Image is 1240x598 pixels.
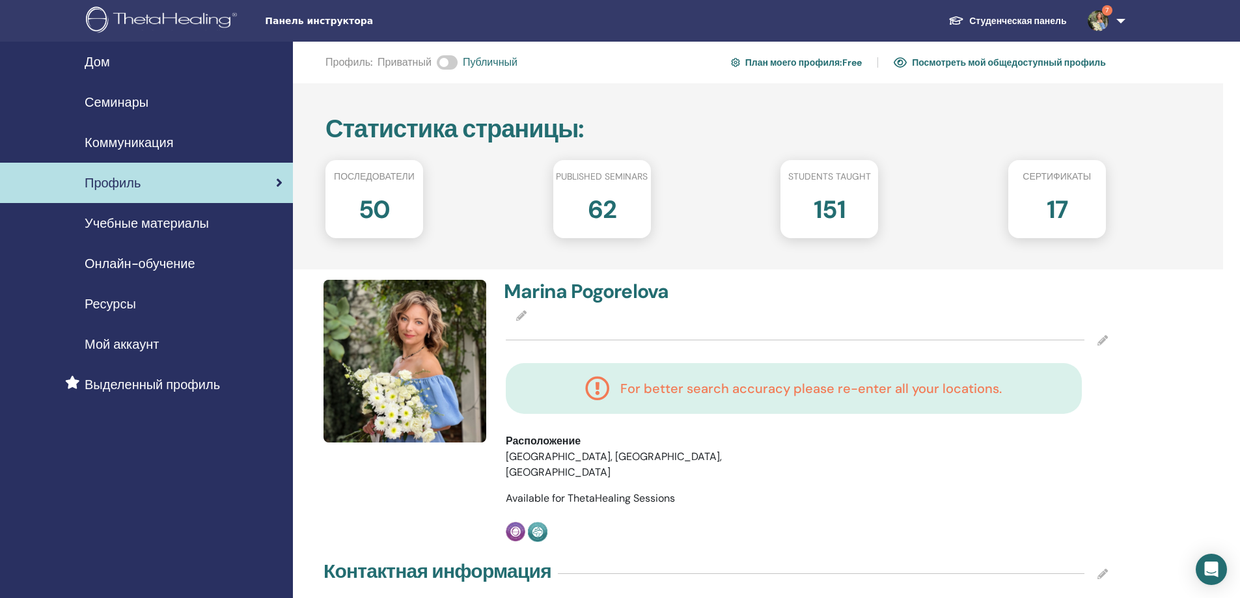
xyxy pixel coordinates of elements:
[85,294,136,314] span: Ресурсы
[1196,554,1227,585] div: Open Intercom Messenger
[378,55,432,70] span: Приватный
[86,7,241,36] img: logo.png
[359,189,391,225] h2: 50
[506,449,745,480] li: [GEOGRAPHIC_DATA], [GEOGRAPHIC_DATA], [GEOGRAPHIC_DATA]
[504,280,799,303] h4: Marina Pogorelova
[463,55,517,70] span: Публичный
[85,254,195,273] span: Онлайн-обучение
[506,433,581,449] span: Расположение
[85,375,220,394] span: Выделенный профиль
[620,381,1002,396] h4: For better search accuracy please re-enter all your locations.
[938,9,1077,33] a: Студенческая панель
[731,56,740,69] img: cog.svg
[325,115,1106,144] h2: Статистика страницы :
[85,92,148,112] span: Семинары
[325,55,372,70] span: Профиль :
[85,173,141,193] span: Профиль
[556,170,648,183] span: Published seminars
[85,334,159,354] span: Мой аккаунт
[85,52,110,72] span: Дом
[588,189,616,225] h2: 62
[814,189,846,225] h2: 151
[334,170,415,183] span: Последователи
[324,560,551,583] h4: Контактная информация
[948,15,964,26] img: graduation-cap-white.svg
[1047,189,1068,225] h2: 17
[85,133,173,152] span: Коммуникация
[1102,5,1112,16] span: 7
[265,14,460,28] span: Панель инструктора
[731,52,862,73] a: План моего профиля:Free
[506,491,675,505] span: Available for ThetaHealing Sessions
[1088,10,1109,31] img: default.jpg
[1023,170,1091,183] span: Сертификаты
[85,213,209,233] span: Учебные материалы
[324,280,486,442] img: default.jpg
[788,170,871,183] span: Students taught
[894,57,907,68] img: eye.svg
[894,52,1106,73] a: Посмотреть мой общедоступный профиль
